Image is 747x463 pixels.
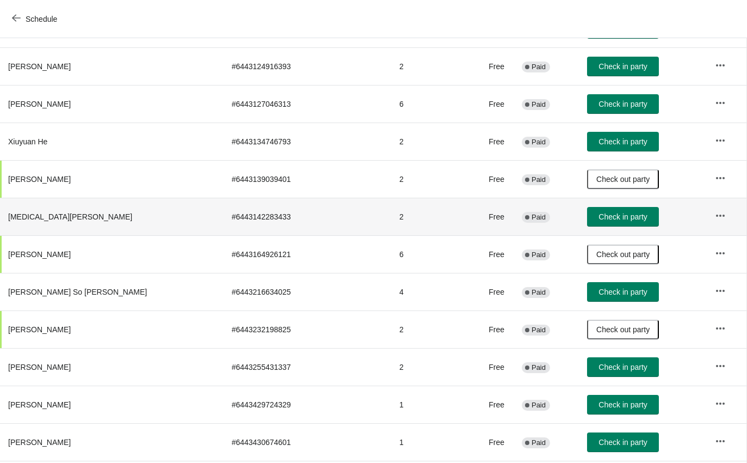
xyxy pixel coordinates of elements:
[532,100,546,109] span: Paid
[223,235,391,273] td: # 6443164926121
[8,363,71,371] span: [PERSON_NAME]
[391,198,465,235] td: 2
[465,123,513,160] td: Free
[391,85,465,123] td: 6
[8,212,132,221] span: [MEDICAL_DATA][PERSON_NAME]
[465,85,513,123] td: Free
[465,273,513,310] td: Free
[465,348,513,386] td: Free
[8,288,147,296] span: [PERSON_NAME] So [PERSON_NAME]
[587,357,659,377] button: Check in party
[587,57,659,76] button: Check in party
[596,175,650,184] span: Check out party
[223,47,391,85] td: # 6443124916393
[8,100,71,108] span: [PERSON_NAME]
[26,15,57,23] span: Schedule
[391,160,465,198] td: 2
[391,348,465,386] td: 2
[598,62,647,71] span: Check in party
[532,326,546,334] span: Paid
[223,273,391,310] td: # 6443216634025
[8,175,71,184] span: [PERSON_NAME]
[598,288,647,296] span: Check in party
[532,288,546,297] span: Paid
[8,438,71,447] span: [PERSON_NAME]
[465,47,513,85] td: Free
[532,63,546,71] span: Paid
[223,198,391,235] td: # 6443142283433
[532,213,546,222] span: Paid
[598,100,647,108] span: Check in party
[8,250,71,259] span: [PERSON_NAME]
[587,395,659,415] button: Check in party
[587,320,659,339] button: Check out party
[465,423,513,461] td: Free
[587,245,659,264] button: Check out party
[391,386,465,423] td: 1
[223,160,391,198] td: # 6443139039401
[598,400,647,409] span: Check in party
[532,138,546,147] span: Paid
[223,348,391,386] td: # 6443255431337
[587,432,659,452] button: Check in party
[532,175,546,184] span: Paid
[5,9,66,29] button: Schedule
[532,363,546,372] span: Paid
[391,310,465,348] td: 2
[532,401,546,410] span: Paid
[465,198,513,235] td: Free
[8,325,71,334] span: [PERSON_NAME]
[587,132,659,151] button: Check in party
[391,273,465,310] td: 4
[587,207,659,227] button: Check in party
[596,325,650,334] span: Check out party
[223,386,391,423] td: # 6443429724329
[532,251,546,259] span: Paid
[598,212,647,221] span: Check in party
[598,137,647,146] span: Check in party
[223,310,391,348] td: # 6443232198825
[8,400,71,409] span: [PERSON_NAME]
[598,363,647,371] span: Check in party
[587,282,659,302] button: Check in party
[8,137,47,146] span: Xiuyuan He
[596,250,650,259] span: Check out party
[391,47,465,85] td: 2
[465,235,513,273] td: Free
[465,386,513,423] td: Free
[391,235,465,273] td: 6
[465,160,513,198] td: Free
[391,123,465,160] td: 2
[391,423,465,461] td: 1
[587,169,659,189] button: Check out party
[465,310,513,348] td: Free
[223,85,391,123] td: # 6443127046313
[223,123,391,160] td: # 6443134746793
[532,438,546,447] span: Paid
[223,423,391,461] td: # 6443430674601
[598,438,647,447] span: Check in party
[8,62,71,71] span: [PERSON_NAME]
[587,94,659,114] button: Check in party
